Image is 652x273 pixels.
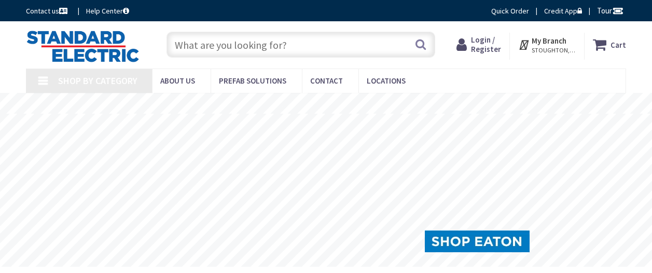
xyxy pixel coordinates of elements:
[86,6,129,16] a: Help Center
[593,35,626,54] a: Cart
[597,6,623,16] span: Tour
[160,76,195,86] span: About Us
[532,36,566,46] strong: My Branch
[611,35,626,54] strong: Cart
[367,76,406,86] span: Locations
[544,6,582,16] a: Credit App
[26,6,70,16] a: Contact us
[26,30,140,62] img: Standard Electric
[162,99,512,110] rs-layer: [MEDICAL_DATA]: Our Commitment to Our Employees and Customers
[58,75,137,87] span: Shop By Category
[310,76,343,86] span: Contact
[532,46,576,54] span: STOUGHTON, [GEOGRAPHIC_DATA]
[518,35,576,54] div: My Branch STOUGHTON, [GEOGRAPHIC_DATA]
[471,35,501,54] span: Login / Register
[219,76,286,86] span: Prefab Solutions
[491,6,529,16] a: Quick Order
[167,32,435,58] input: What are you looking for?
[456,35,501,54] a: Login / Register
